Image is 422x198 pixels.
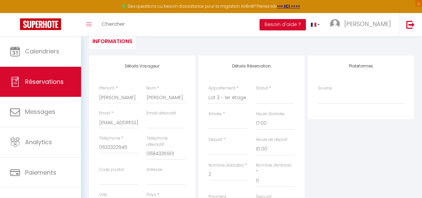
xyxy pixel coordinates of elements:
[146,192,156,198] label: Pays
[25,138,52,146] span: Analytics
[256,137,288,143] label: Heure de départ
[99,167,124,173] label: Code postal
[25,108,55,116] span: Messages
[208,85,236,91] label: Appartement
[325,13,399,36] a: ... [PERSON_NAME]
[146,135,185,148] label: Téléphone alternatif
[318,64,404,68] h4: Plateformes
[25,168,56,177] span: Paiements
[99,135,120,142] label: Téléphone
[277,3,300,9] a: >>> ICI <<<<
[260,19,306,30] button: Besoin d'aide ?
[99,64,185,68] h4: Détails Voyageur
[97,13,130,36] a: Chercher
[102,20,125,27] span: Chercher
[256,162,292,169] label: Nombre d'enfants
[256,111,285,117] label: Heure d'arrivée
[25,47,59,55] span: Calendriers
[344,20,391,28] span: [PERSON_NAME]
[146,110,176,117] label: Email alternatif
[406,20,415,29] img: logout
[146,167,162,173] label: Adresse
[99,110,110,117] label: Email
[25,77,64,86] span: Réservations
[330,19,340,29] img: ...
[99,85,115,91] label: Prénom
[208,162,244,169] label: Nombre d'adultes
[20,18,61,30] img: Super Booking
[208,111,222,117] label: Arrivée
[146,85,156,91] label: Nom
[256,85,268,91] label: Statut
[89,32,136,49] li: Informations
[318,85,332,91] label: Source
[99,192,107,198] label: Ville
[208,64,295,68] h4: Détails Réservation
[208,137,222,143] label: Départ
